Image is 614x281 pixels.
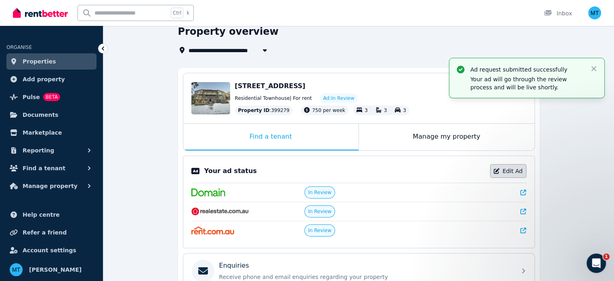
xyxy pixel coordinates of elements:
[6,89,96,105] a: PulseBETA
[29,265,82,275] span: [PERSON_NAME]
[308,227,331,234] span: In Review
[191,188,225,196] img: Domain.com.au
[6,207,96,223] a: Help centre
[490,164,526,178] a: Edit Ad
[23,57,56,66] span: Properties
[204,166,257,176] p: Your ad status
[403,108,406,113] span: 3
[23,210,60,220] span: Help centre
[219,261,249,270] p: Enquiries
[23,146,54,155] span: Reporting
[359,124,534,150] div: Manage my property
[23,181,78,191] span: Manage property
[6,71,96,87] a: Add property
[191,226,235,235] img: Rent.com.au
[384,108,387,113] span: 3
[6,142,96,158] button: Reporting
[23,163,65,173] span: Find a tenant
[235,106,293,115] div: : 399279
[308,189,331,196] span: In Review
[187,10,189,16] span: k
[191,207,249,216] img: RealEstate.com.au
[6,160,96,176] button: Find a tenant
[183,124,358,150] div: Find a tenant
[23,245,76,255] span: Account settings
[23,74,65,84] span: Add property
[588,6,601,19] img: michael timoney
[10,263,23,276] img: michael timoney
[13,7,68,19] img: RentBetter
[171,8,183,18] span: Ctrl
[235,95,312,101] span: Residential Townhouse | For rent
[365,108,368,113] span: 3
[6,178,96,194] button: Manage property
[43,93,60,101] span: BETA
[470,75,583,91] p: Your ad will go through the review process and will be live shortly.
[235,82,306,90] span: [STREET_ADDRESS]
[6,44,32,50] span: ORGANISE
[219,273,511,281] p: Receive phone and email enquiries regarding your property
[6,107,96,123] a: Documents
[23,110,59,120] span: Documents
[238,107,270,114] span: Property ID
[178,25,279,38] h1: Property overview
[23,92,40,102] span: Pulse
[23,128,62,137] span: Marketplace
[6,224,96,241] a: Refer a friend
[6,125,96,141] a: Marketplace
[323,95,354,101] span: Ad: In Review
[312,108,345,113] span: 750 per week
[470,65,583,74] p: Ad request submitted successfully
[544,9,572,17] div: Inbox
[603,254,610,260] span: 1
[23,228,67,237] span: Refer a friend
[6,53,96,70] a: Properties
[587,254,606,273] iframe: Intercom live chat
[6,242,96,258] a: Account settings
[308,208,331,215] span: In Review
